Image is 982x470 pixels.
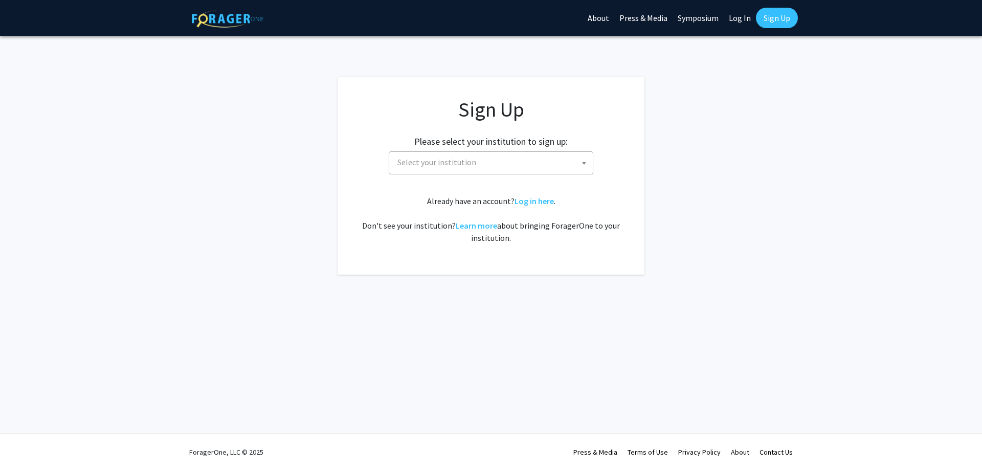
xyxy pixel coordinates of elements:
[358,97,624,122] h1: Sign Up
[756,8,798,28] a: Sign Up
[628,447,668,457] a: Terms of Use
[358,195,624,244] div: Already have an account? . Don't see your institution? about bringing ForagerOne to your institut...
[189,434,263,470] div: ForagerOne, LLC © 2025
[731,447,749,457] a: About
[456,220,497,231] a: Learn more about bringing ForagerOne to your institution
[573,447,617,457] a: Press & Media
[397,157,476,167] span: Select your institution
[192,10,263,28] img: ForagerOne Logo
[760,447,793,457] a: Contact Us
[515,196,554,206] a: Log in here
[414,136,568,147] h2: Please select your institution to sign up:
[393,152,593,173] span: Select your institution
[389,151,593,174] span: Select your institution
[678,447,721,457] a: Privacy Policy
